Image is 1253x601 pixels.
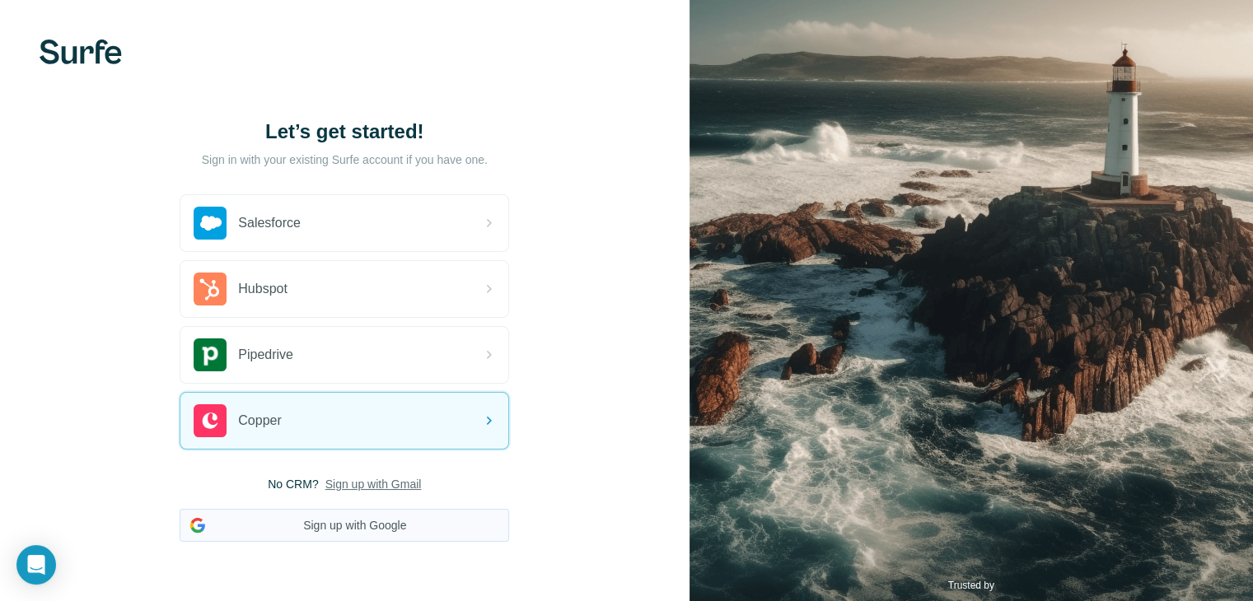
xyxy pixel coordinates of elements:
[16,545,56,585] div: Open Intercom Messenger
[202,151,488,168] p: Sign in with your existing Surfe account if you have one.
[948,578,994,593] p: Trusted by
[238,345,293,365] span: Pipedrive
[194,404,227,437] img: copper's logo
[194,338,227,371] img: pipedrive's logo
[194,273,227,305] img: hubspot's logo
[268,476,318,492] span: No CRM?
[238,279,288,299] span: Hubspot
[180,119,509,145] h1: Let’s get started!
[194,207,227,240] img: salesforce's logo
[325,476,422,492] button: Sign up with Gmail
[40,40,122,64] img: Surfe's logo
[180,509,509,542] button: Sign up with Google
[238,213,301,233] span: Salesforce
[238,411,281,431] span: Copper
